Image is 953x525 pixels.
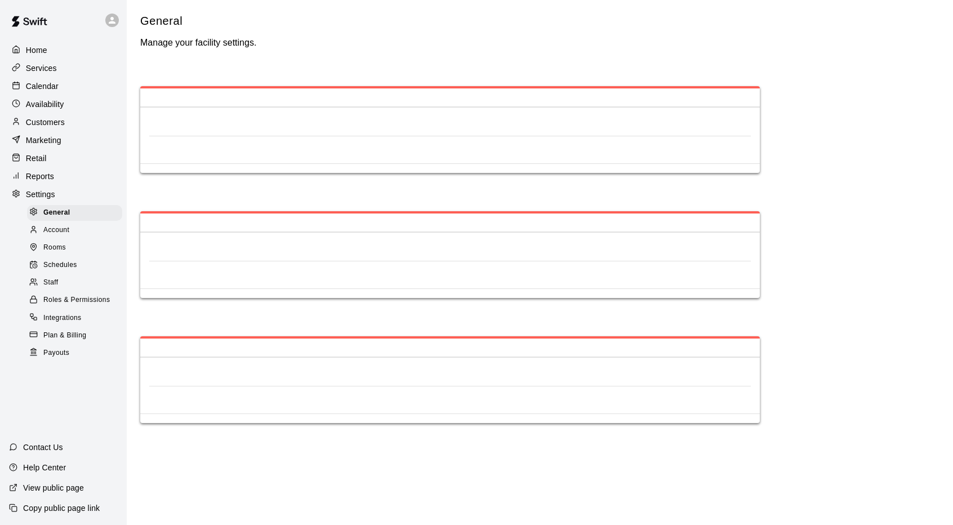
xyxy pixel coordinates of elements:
div: Schedules [27,257,122,273]
span: Rooms [43,242,66,253]
span: General [43,207,70,219]
p: Availability [26,99,64,110]
a: Home [9,42,118,59]
div: Plan & Billing [27,328,122,344]
a: General [27,204,127,221]
p: Copy public page link [23,502,100,514]
a: Roles & Permissions [27,292,127,309]
a: Retail [9,150,118,167]
a: Payouts [27,344,127,362]
p: View public page [23,482,84,493]
a: Integrations [27,309,127,327]
span: Integrations [43,313,82,324]
p: Marketing [26,135,61,146]
div: Staff [27,275,122,291]
span: Schedules [43,260,77,271]
a: Account [27,221,127,239]
p: Home [26,45,47,56]
a: Services [9,60,118,77]
div: General [27,205,122,221]
p: Services [26,63,57,74]
div: Rooms [27,240,122,256]
p: Reports [26,171,54,182]
a: Settings [9,186,118,203]
a: Calendar [9,78,118,95]
span: Payouts [43,348,69,359]
span: Staff [43,277,58,288]
div: Account [27,223,122,238]
p: Help Center [23,462,66,473]
p: Calendar [26,81,59,92]
a: Customers [9,114,118,131]
a: Marketing [9,132,118,149]
span: Plan & Billing [43,330,86,341]
a: Staff [27,274,127,292]
a: Schedules [27,257,127,274]
a: Reports [9,168,118,185]
p: Manage your facility settings. [140,38,256,48]
h5: General [140,14,256,29]
span: Roles & Permissions [43,295,110,306]
a: Rooms [27,239,127,257]
p: Contact Us [23,442,63,453]
div: Integrations [27,310,122,326]
a: Availability [9,96,118,113]
p: Retail [26,153,47,164]
p: Customers [26,117,65,128]
a: Plan & Billing [27,327,127,344]
span: Account [43,225,69,236]
p: Settings [26,189,55,200]
div: Payouts [27,345,122,361]
div: Roles & Permissions [27,292,122,308]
